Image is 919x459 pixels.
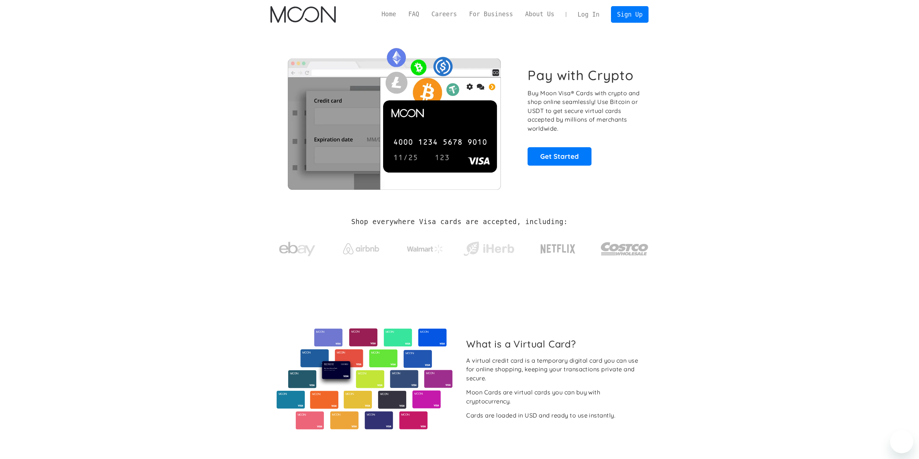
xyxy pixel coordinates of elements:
[466,356,643,383] div: A virtual credit card is a temporary digital card you can use for online shopping, keeping your t...
[402,10,425,19] a: FAQ
[528,147,591,165] a: Get Started
[398,237,452,257] a: Walmart
[425,10,463,19] a: Careers
[601,235,649,262] img: Costco
[463,10,519,19] a: For Business
[519,10,560,19] a: About Us
[890,430,913,453] iframe: Кнопка запуска окна обмена сообщениями
[376,10,402,19] a: Home
[407,245,443,253] img: Walmart
[466,388,643,406] div: Moon Cards are virtual cards you can buy with cryptocurrency.
[526,233,590,262] a: Netflix
[601,228,649,266] a: Costco
[540,240,576,258] img: Netflix
[572,6,606,22] a: Log In
[528,89,641,133] p: Buy Moon Visa® Cards with crypto and shop online seamlessly! Use Bitcoin or USDT to get secure vi...
[466,411,615,420] div: Cards are loaded in USD and ready to use instantly.
[270,6,336,23] a: home
[351,218,568,226] h2: Shop everywhere Visa cards are accepted, including:
[270,231,324,264] a: ebay
[462,232,516,262] a: iHerb
[611,6,649,22] a: Sign Up
[462,240,516,258] img: iHerb
[279,238,315,261] img: ebay
[270,43,518,189] img: Moon Cards let you spend your crypto anywhere Visa is accepted.
[466,338,643,350] h2: What is a Virtual Card?
[276,328,454,429] img: Virtual cards from Moon
[270,6,336,23] img: Moon Logo
[334,236,388,258] a: Airbnb
[343,243,379,254] img: Airbnb
[528,67,634,83] h1: Pay with Crypto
